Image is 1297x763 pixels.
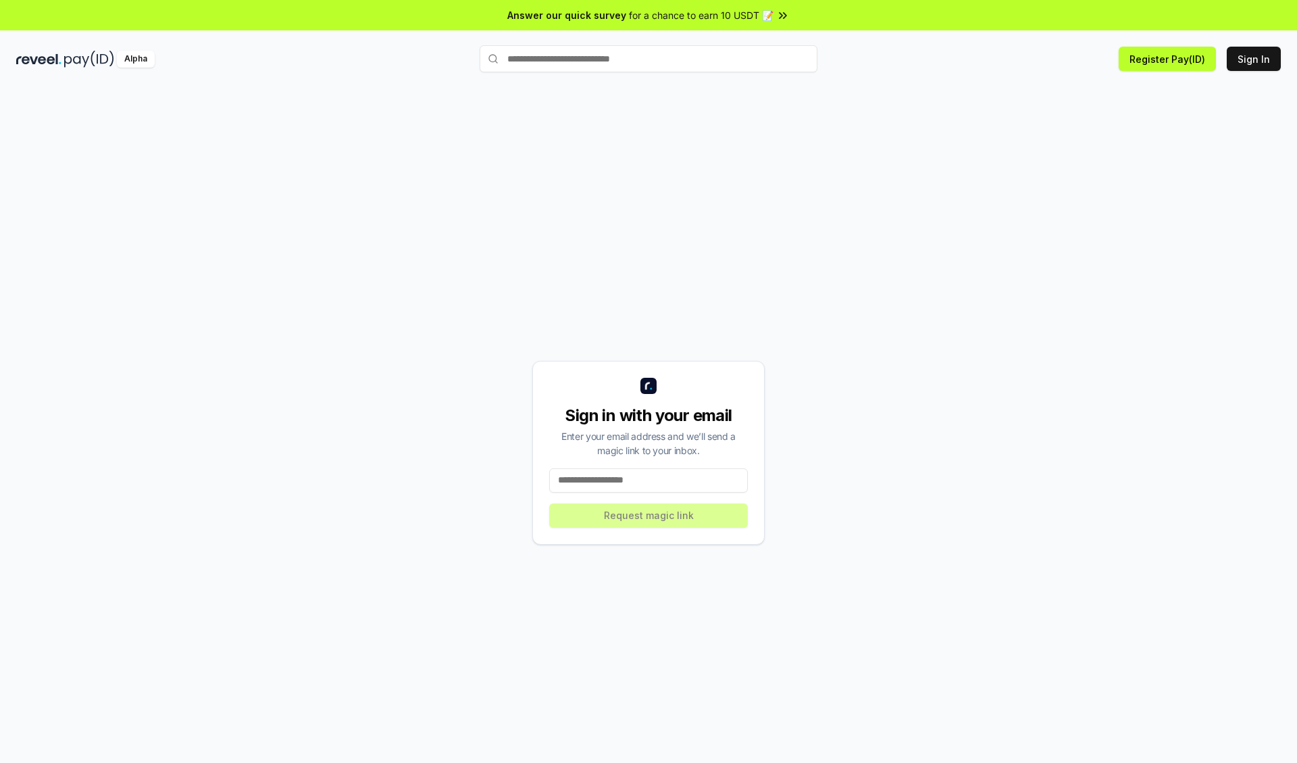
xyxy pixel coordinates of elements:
button: Register Pay(ID) [1119,47,1216,71]
button: Sign In [1227,47,1281,71]
img: reveel_dark [16,51,61,68]
div: Sign in with your email [549,405,748,426]
div: Enter your email address and we’ll send a magic link to your inbox. [549,429,748,458]
div: Alpha [117,51,155,68]
img: pay_id [64,51,114,68]
span: for a chance to earn 10 USDT 📝 [629,8,773,22]
img: logo_small [640,378,657,394]
span: Answer our quick survey [507,8,626,22]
